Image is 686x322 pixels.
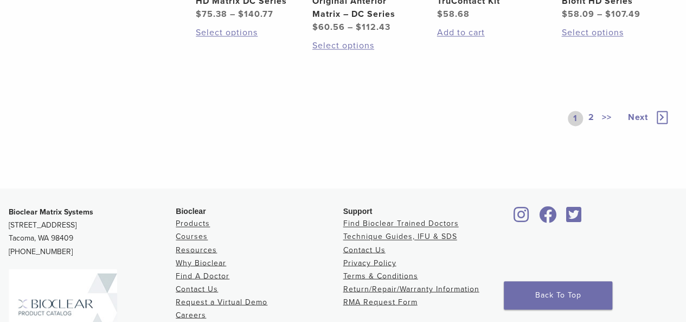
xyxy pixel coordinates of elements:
a: Select options for “HD Matrix DC Series” [196,26,288,39]
a: Careers [176,310,206,319]
bdi: 107.49 [605,9,640,20]
span: $ [437,9,443,20]
a: Back To Top [504,281,612,310]
a: Bioclear [535,213,560,224]
a: Bioclear [510,213,533,224]
a: RMA Request Form [343,297,418,306]
span: $ [312,22,318,33]
strong: Bioclear Matrix Systems [9,207,93,217]
a: Technique Guides, IFU & SDS [343,232,457,241]
a: Select options for “Biofit HD Series” [561,26,653,39]
a: Contact Us [343,245,386,254]
span: $ [196,9,202,20]
bdi: 60.56 [312,22,345,33]
a: 2 [586,111,597,126]
a: Add to cart: “TruContact Kit” [437,26,529,39]
span: $ [356,22,362,33]
a: Courses [176,232,208,241]
bdi: 75.38 [196,9,227,20]
span: – [348,22,353,33]
a: Select options for “Original Anterior Matrix - DC Series” [312,39,405,52]
bdi: 58.68 [437,9,470,20]
a: 1 [568,111,583,126]
a: Find A Doctor [176,271,229,280]
a: Contact Us [176,284,218,293]
a: Privacy Policy [343,258,396,267]
a: Return/Repair/Warranty Information [343,284,479,293]
span: $ [605,9,611,20]
p: [STREET_ADDRESS] Tacoma, WA 98409 [PHONE_NUMBER] [9,206,176,258]
a: Terms & Conditions [343,271,418,280]
a: Resources [176,245,217,254]
a: Why Bioclear [176,258,226,267]
span: Bioclear [176,207,206,216]
a: Request a Virtual Demo [176,297,267,306]
a: Bioclear [562,213,585,224]
a: Find Bioclear Trained Doctors [343,219,459,228]
bdi: 112.43 [356,22,390,33]
a: Products [176,219,210,228]
span: Support [343,207,373,216]
span: Next [628,112,648,123]
span: $ [238,9,244,20]
bdi: 140.77 [238,9,273,20]
span: $ [561,9,567,20]
span: – [597,9,602,20]
a: >> [600,111,614,126]
span: – [230,9,235,20]
bdi: 58.09 [561,9,594,20]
